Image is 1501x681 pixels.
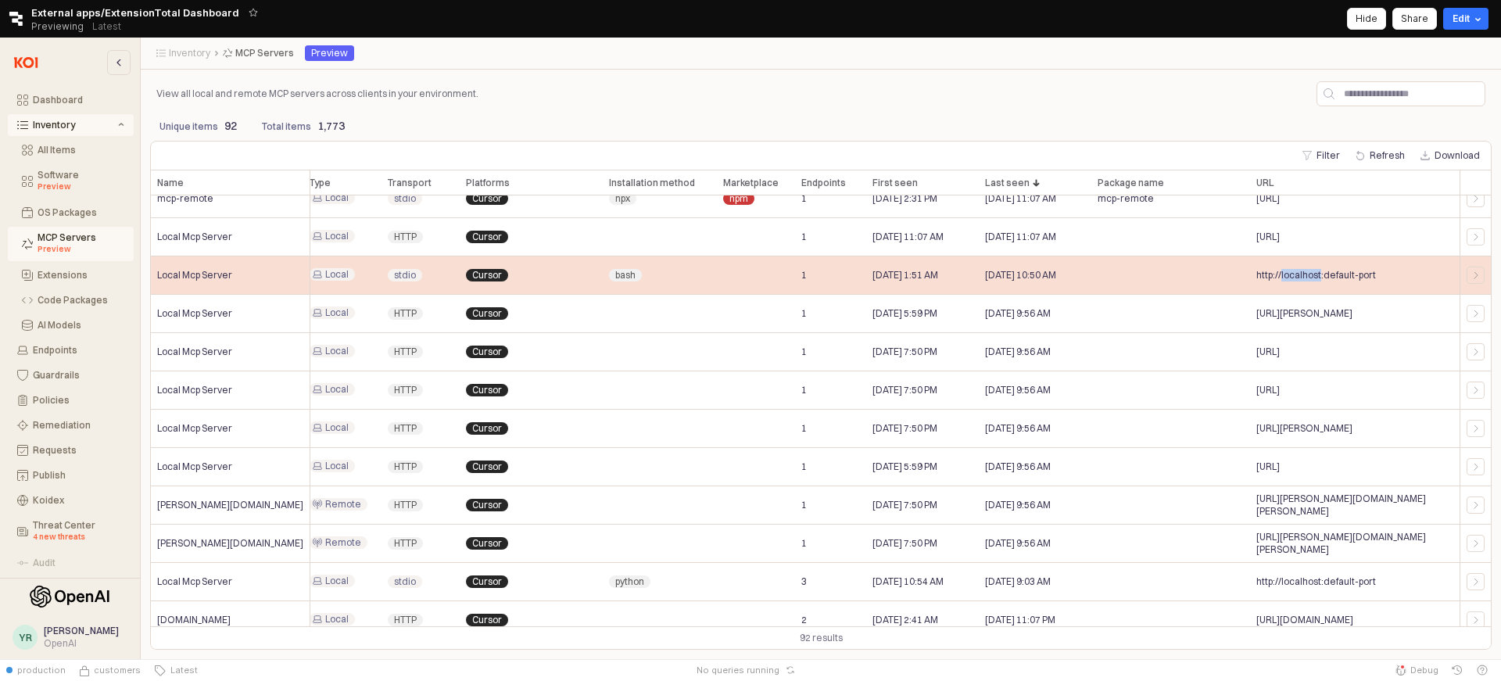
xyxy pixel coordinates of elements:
span: [PERSON_NAME][DOMAIN_NAME] [157,499,303,511]
span: Local Mcp Server [157,269,232,281]
span: [DATE] 9:56 AM [985,461,1051,473]
button: Download [1414,146,1486,165]
div: Preview [311,45,348,61]
span: Cursor [472,307,502,320]
span: Local [325,192,349,204]
span: mcp-remote [1098,192,1154,205]
span: Endpoints [801,177,846,189]
span: Local Mcp Server [157,307,232,320]
span: Local [325,460,349,472]
span: [DATE] 2:31 PM [872,192,937,205]
div: All Items [38,145,124,156]
span: [DATE] 9:56 AM [985,499,1051,511]
button: Audit [8,552,134,574]
span: URL [1256,177,1274,189]
button: Publish [8,464,134,486]
span: External apps/ExtensionTotal Dashboard [31,5,239,20]
span: Local Mcp Server [157,231,232,243]
p: Share [1401,13,1428,25]
span: Local [325,383,349,396]
button: Reset app state [783,665,798,675]
button: Policies [8,389,134,411]
span: Cursor [472,499,502,511]
span: 1 [801,192,807,205]
div: Requests [33,445,124,456]
p: View all local and remote MCP servers across clients in your environment. [156,87,521,101]
div: Hide [1356,9,1377,29]
div: Extensions [38,270,124,281]
span: 1 [801,307,807,320]
p: 1,773 [317,118,345,134]
span: First seen [872,177,918,189]
span: 1 [801,269,807,281]
span: Local [325,306,349,319]
span: Local Mcp Server [157,346,232,358]
span: [URL][PERSON_NAME][DOMAIN_NAME][PERSON_NAME] [1256,493,1453,518]
span: http://localhost:default-port [1256,269,1376,281]
span: [DATE] 11:07 AM [985,192,1056,205]
span: [PERSON_NAME] [44,625,119,636]
div: 4 new threats [33,531,124,543]
span: Platforms [466,177,510,189]
span: [URL] [1256,231,1280,243]
span: stdio [394,269,416,281]
div: OS Packages [38,207,124,218]
div: Inventory [33,120,115,131]
button: Latest [147,659,204,681]
span: Installation method [609,177,695,189]
span: [DOMAIN_NAME] [157,614,231,626]
span: Previewing [31,19,84,34]
span: Cursor [472,269,502,281]
div: 92 results [800,630,843,646]
div: Preview [38,243,124,256]
span: [URL] [1256,192,1280,205]
button: Endpoints [8,339,134,361]
span: [DATE] 10:50 AM [985,269,1056,281]
span: Cursor [472,575,502,588]
span: Local Mcp Server [157,422,232,435]
span: Remote [325,498,361,511]
button: OS Packages [8,202,134,224]
button: Koidex [8,489,134,511]
span: [DATE] 7:50 PM [872,384,937,396]
div: Previewing Latest [31,16,130,38]
span: HTTP [394,537,417,550]
div: Threat Center [33,520,124,543]
span: mcp-remote [157,192,213,205]
div: Guardrails [33,370,124,381]
button: Software [8,164,134,199]
p: Latest [92,20,121,33]
span: Name [157,177,184,189]
span: Local [325,345,349,357]
span: No queries running [697,664,779,676]
span: python [615,575,644,588]
span: Cursor [472,461,502,473]
span: [DATE] 9:03 AM [985,575,1051,588]
button: Hide app [1347,8,1386,30]
span: Package name [1098,177,1164,189]
span: [DATE] 7:50 PM [872,422,937,435]
div: Remediation [33,420,124,431]
main: App Frame [141,38,1501,659]
span: 1 [801,499,807,511]
div: Policies [33,395,124,406]
button: Share app [1392,8,1437,30]
span: [DATE] 10:54 AM [872,575,944,588]
span: [DATE] 11:07 AM [985,231,1056,243]
span: Local [325,613,349,625]
span: [DATE] 7:50 PM [872,499,937,511]
span: Local Mcp Server [157,461,232,473]
div: Publish [33,470,124,481]
button: YR [13,625,38,650]
span: [DATE] 9:56 AM [985,422,1051,435]
button: All Items [8,139,134,161]
div: Code Packages [38,295,124,306]
div: YR [19,629,32,645]
button: Settings [8,577,134,599]
span: HTTP [394,614,417,626]
span: 1 [801,384,807,396]
button: Guardrails [8,364,134,386]
span: 1 [801,346,807,358]
div: Preview [38,181,124,193]
p: Unique items [159,120,218,134]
